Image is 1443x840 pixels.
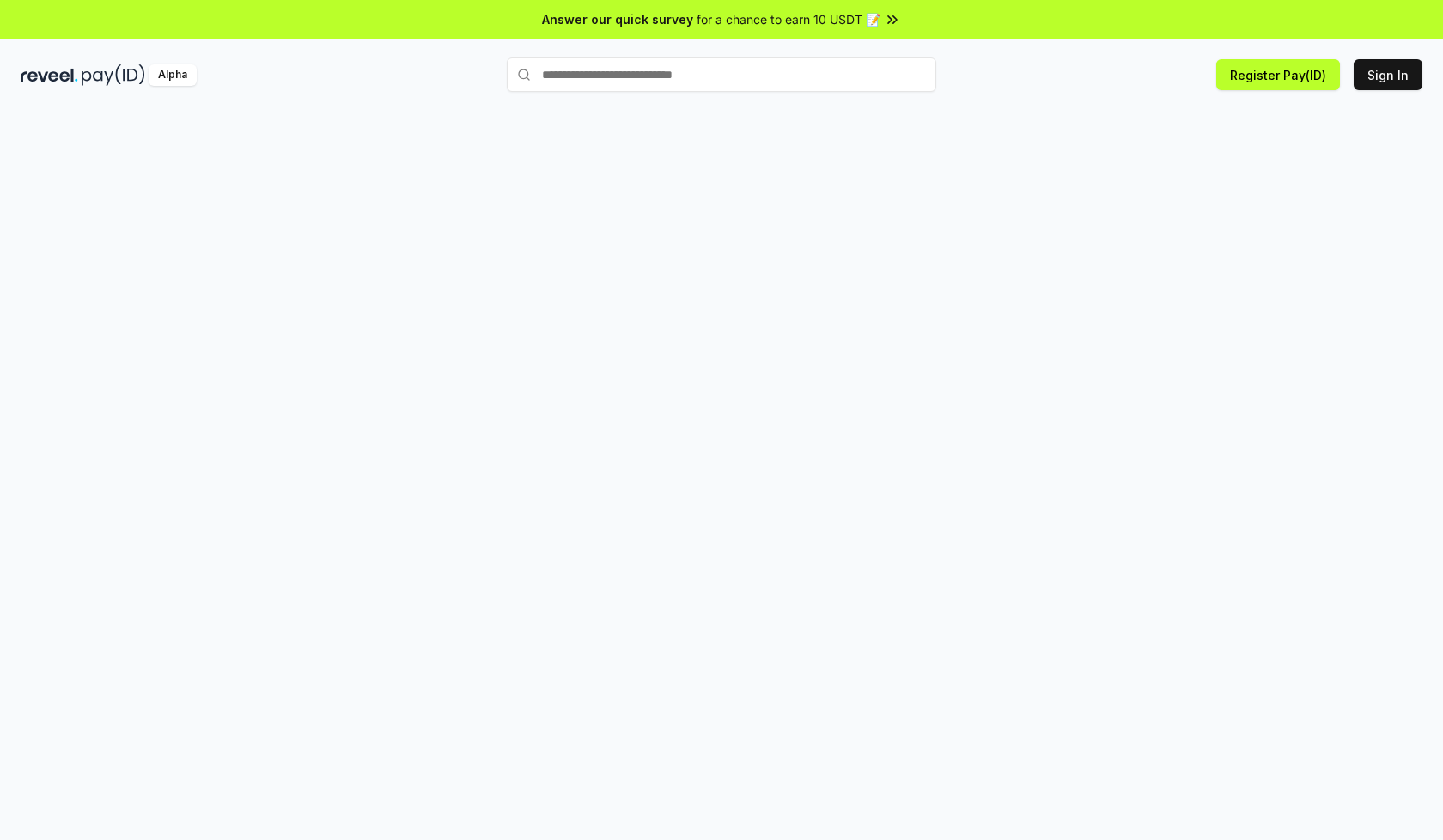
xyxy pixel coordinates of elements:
[697,10,880,28] span: for a chance to earn 10 USDT 📝
[1216,59,1340,90] button: Register Pay(ID)
[149,64,197,86] div: Alpha
[1354,59,1422,90] button: Sign In
[82,64,145,86] img: pay_id
[542,10,693,28] span: Answer our quick survey
[21,64,78,86] img: reveel_dark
